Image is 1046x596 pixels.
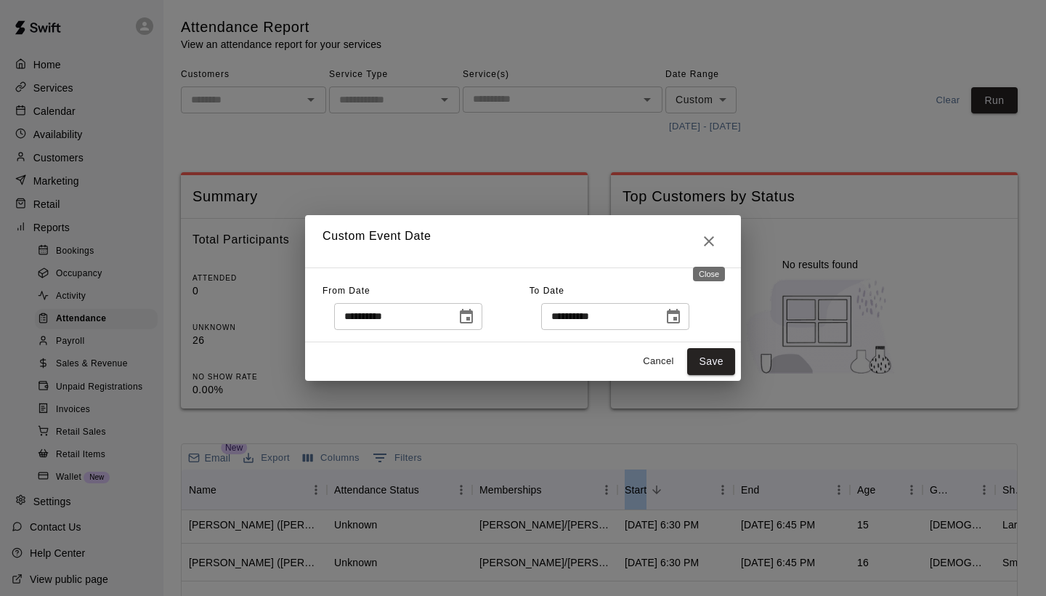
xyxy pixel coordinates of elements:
[693,267,725,281] div: Close
[452,302,481,331] button: Choose date, selected date is Aug 21, 2025
[530,286,564,296] span: To Date
[323,286,370,296] span: From Date
[659,302,688,331] button: Choose date, selected date is Aug 21, 2025
[305,215,741,267] h2: Custom Event Date
[694,227,723,256] button: Close
[687,348,735,375] button: Save
[635,350,681,373] button: Cancel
